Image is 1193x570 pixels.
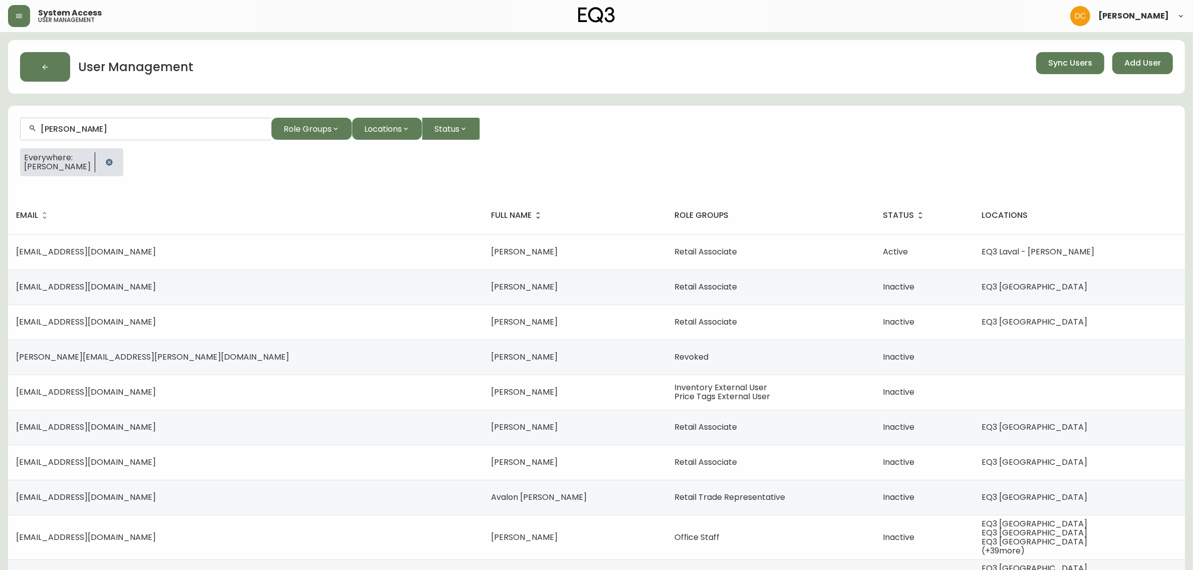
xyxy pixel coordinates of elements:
span: (+ 39 more) [982,545,1025,556]
span: Active [883,246,908,257]
span: EQ3 [GEOGRAPHIC_DATA] [982,421,1087,433]
span: Avalon [PERSON_NAME] [491,491,587,503]
span: full name [491,210,545,221]
span: Inactive [883,491,914,503]
span: Retail Associate [674,246,737,257]
span: Role Groups [284,123,332,135]
h4: full name [491,210,532,221]
span: Status [434,123,459,135]
span: Inactive [883,531,914,543]
span: [PERSON_NAME] [491,386,558,398]
span: EQ3 [GEOGRAPHIC_DATA] [982,456,1087,468]
span: [PERSON_NAME] [491,246,558,257]
span: EQ3 [GEOGRAPHIC_DATA] [982,491,1087,503]
span: [EMAIL_ADDRESS][DOMAIN_NAME] [16,246,156,257]
span: EQ3 [GEOGRAPHIC_DATA] [982,527,1087,538]
span: EQ3 [GEOGRAPHIC_DATA] [982,536,1087,547]
span: [PERSON_NAME] [491,456,558,468]
span: EQ3 Laval - [PERSON_NAME] [982,246,1094,257]
h4: status [883,210,914,221]
h4: locations [982,210,1177,221]
span: [EMAIL_ADDRESS][DOMAIN_NAME] [16,456,156,468]
span: System Access [38,9,102,17]
h5: user management [38,17,95,23]
span: [EMAIL_ADDRESS][DOMAIN_NAME] [16,316,156,328]
img: logo [578,7,615,23]
button: Status [422,118,480,140]
span: [EMAIL_ADDRESS][DOMAIN_NAME] [16,421,156,433]
span: Inactive [883,386,914,398]
span: Revoked [674,351,708,363]
span: status [883,210,927,221]
span: [EMAIL_ADDRESS][DOMAIN_NAME] [16,491,156,503]
span: [EMAIL_ADDRESS][DOMAIN_NAME] [16,386,156,398]
h4: email [16,210,38,221]
button: Locations [352,118,422,140]
span: Locations [364,123,402,135]
span: [EMAIL_ADDRESS][DOMAIN_NAME] [16,531,156,543]
span: Inactive [883,316,914,328]
span: [PERSON_NAME] [24,162,91,171]
span: [PERSON_NAME] [491,281,558,293]
span: [EMAIL_ADDRESS][DOMAIN_NAME] [16,281,156,293]
h2: User Management [78,59,193,76]
span: Inactive [883,456,914,468]
span: Inactive [883,421,914,433]
span: Office Staff [674,531,720,543]
span: [PERSON_NAME] [491,351,558,363]
input: Search [41,124,263,134]
span: Retail Associate [674,421,737,433]
h4: role groups [674,210,867,221]
span: [PERSON_NAME][EMAIL_ADDRESS][PERSON_NAME][DOMAIN_NAME] [16,351,289,363]
span: email [16,210,51,221]
span: [PERSON_NAME] [491,531,558,543]
span: [PERSON_NAME] [491,316,558,328]
span: Price Tags External User [674,391,770,402]
span: Retail Trade Representative [674,491,785,503]
span: Everywhere: [24,153,91,162]
span: Inventory External User [674,382,767,393]
span: Inactive [883,351,914,363]
span: [PERSON_NAME] [491,421,558,433]
span: Retail Associate [674,316,737,328]
span: Retail Associate [674,281,737,293]
span: EQ3 [GEOGRAPHIC_DATA] [982,518,1087,529]
span: EQ3 [GEOGRAPHIC_DATA] [982,316,1087,328]
span: Inactive [883,281,914,293]
span: Retail Associate [674,456,737,468]
button: Role Groups [271,118,352,140]
span: EQ3 [GEOGRAPHIC_DATA] [982,281,1087,293]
